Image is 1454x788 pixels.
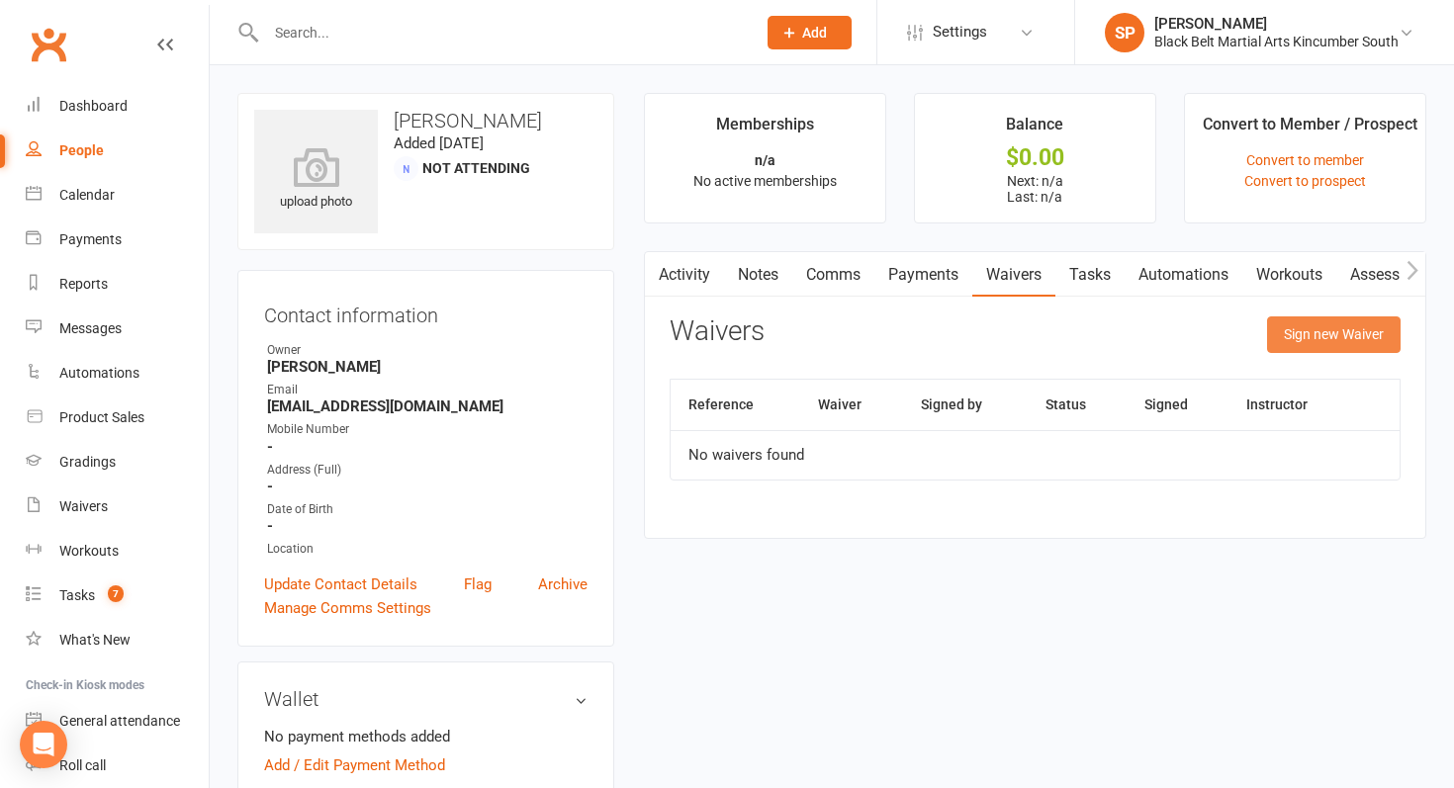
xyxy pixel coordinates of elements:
[1228,380,1354,430] th: Instructor
[693,173,837,189] span: No active memberships
[267,517,588,535] strong: -
[933,10,987,54] span: Settings
[59,587,95,603] div: Tasks
[26,218,209,262] a: Payments
[59,498,108,514] div: Waivers
[267,420,588,439] div: Mobile Number
[1154,15,1399,33] div: [PERSON_NAME]
[267,381,588,399] div: Email
[394,134,484,152] time: Added [DATE]
[267,500,588,519] div: Date of Birth
[422,160,530,176] span: Not Attending
[1244,173,1366,189] a: Convert to prospect
[59,543,119,559] div: Workouts
[59,757,106,773] div: Roll call
[108,585,124,602] span: 7
[1154,33,1399,50] div: Black Belt Martial Arts Kincumber South
[26,484,209,529] a: Waivers
[1006,112,1063,147] div: Balance
[26,440,209,484] a: Gradings
[972,252,1055,298] a: Waivers
[26,529,209,573] a: Workouts
[254,110,597,131] h3: [PERSON_NAME]
[264,297,588,326] h3: Contact information
[59,713,180,729] div: General attendance
[260,19,742,46] input: Search...
[264,753,445,777] a: Add / Edit Payment Method
[1203,112,1417,147] div: Convert to Member / Prospect
[267,540,588,559] div: Location
[26,84,209,129] a: Dashboard
[538,572,588,596] a: Archive
[1267,316,1401,352] button: Sign new Waiver
[59,142,104,158] div: People
[26,129,209,173] a: People
[903,380,1029,430] th: Signed by
[59,632,131,648] div: What's New
[26,351,209,395] a: Automations
[26,699,209,744] a: General attendance kiosk mode
[1242,252,1336,298] a: Workouts
[792,252,874,298] a: Comms
[671,380,801,430] th: Reference
[59,409,144,425] div: Product Sales
[1055,252,1125,298] a: Tasks
[464,572,492,596] a: Flag
[800,380,902,430] th: Waiver
[59,187,115,203] div: Calendar
[26,573,209,618] a: Tasks 7
[755,152,775,168] strong: n/a
[26,744,209,788] a: Roll call
[874,252,972,298] a: Payments
[59,320,122,336] div: Messages
[933,173,1137,205] p: Next: n/a Last: n/a
[1246,152,1364,168] a: Convert to member
[20,721,67,768] div: Open Intercom Messenger
[264,596,431,620] a: Manage Comms Settings
[716,112,814,147] div: Memberships
[267,461,588,480] div: Address (Full)
[1105,13,1144,52] div: SP
[670,316,765,347] h3: Waivers
[645,252,724,298] a: Activity
[254,147,378,213] div: upload photo
[1125,252,1242,298] a: Automations
[26,618,209,662] a: What's New
[264,725,588,748] li: No payment methods added
[24,20,73,69] a: Clubworx
[267,358,588,376] strong: [PERSON_NAME]
[1127,380,1228,430] th: Signed
[267,341,588,360] div: Owner
[26,306,209,351] a: Messages
[267,397,588,415] strong: [EMAIL_ADDRESS][DOMAIN_NAME]
[264,688,588,710] h3: Wallet
[1028,380,1126,430] th: Status
[267,438,588,456] strong: -
[26,262,209,306] a: Reports
[267,478,588,495] strong: -
[671,430,1400,480] td: No waivers found
[724,252,792,298] a: Notes
[802,25,827,41] span: Add
[933,147,1137,168] div: $0.00
[26,395,209,440] a: Product Sales
[59,454,116,470] div: Gradings
[59,98,128,114] div: Dashboard
[59,231,122,247] div: Payments
[26,173,209,218] a: Calendar
[59,276,108,292] div: Reports
[768,16,852,49] button: Add
[59,365,139,381] div: Automations
[264,572,417,596] a: Update Contact Details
